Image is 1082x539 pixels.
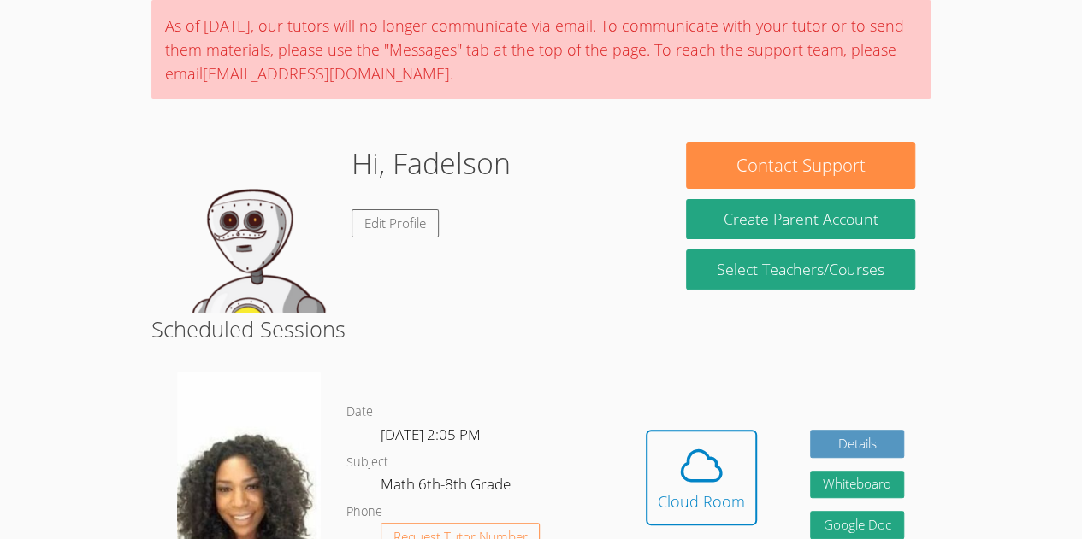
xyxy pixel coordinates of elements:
button: Cloud Room [646,430,757,525]
dt: Subject [346,452,388,473]
dt: Phone [346,501,382,523]
img: default.png [167,142,338,313]
a: Google Doc [810,511,904,539]
button: Contact Support [686,142,914,189]
h1: Hi, Fadelson [352,142,511,185]
button: Whiteboard [810,471,904,499]
span: [DATE] 2:05 PM [381,425,481,444]
a: Select Teachers/Courses [686,249,914,290]
h2: Scheduled Sessions [151,313,931,345]
dd: Math 6th-8th Grade [381,472,514,501]
dt: Date [346,401,373,423]
div: Cloud Room [658,489,745,513]
button: Create Parent Account [686,199,914,239]
a: Details [810,430,904,458]
a: Edit Profile [352,209,439,237]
